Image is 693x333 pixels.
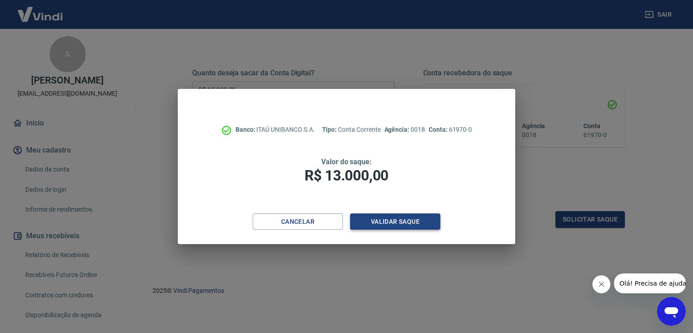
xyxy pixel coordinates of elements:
[322,126,338,133] span: Tipo:
[322,125,381,134] p: Conta Corrente
[5,6,76,14] span: Olá! Precisa de ajuda?
[384,125,425,134] p: 0018
[236,126,257,133] span: Banco:
[592,275,610,293] iframe: Fechar mensagem
[614,273,686,293] iframe: Mensagem da empresa
[305,167,388,184] span: R$ 13.000,00
[429,125,472,134] p: 61970-0
[236,125,315,134] p: ITAÚ UNIBANCO S.A.
[657,297,686,326] iframe: Botão para abrir a janela de mensagens
[429,126,449,133] span: Conta:
[253,213,343,230] button: Cancelar
[384,126,411,133] span: Agência:
[321,157,372,166] span: Valor do saque:
[350,213,440,230] button: Validar saque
